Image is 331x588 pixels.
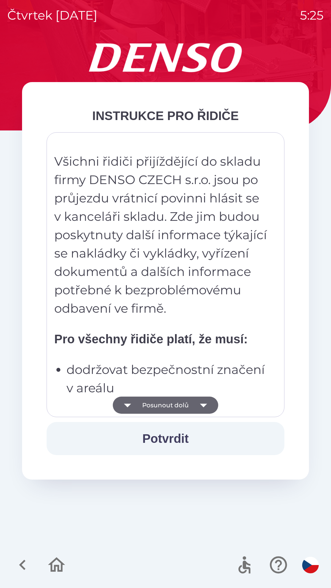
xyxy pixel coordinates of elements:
img: cs flag [302,557,319,573]
div: INSTRUKCE PRO ŘIDIČE [47,107,284,125]
p: Všichni řidiči přijíždějící do skladu firmy DENSO CZECH s.r.o. jsou po průjezdu vrátnicí povinni ... [54,152,268,318]
p: čtvrtek [DATE] [7,6,97,24]
p: 5:25 [300,6,324,24]
button: Potvrdit [47,422,284,455]
button: Posunout dolů [113,397,218,414]
p: dodržovat bezpečnostní značení v areálu [67,360,268,397]
strong: Pro všechny řidiče platí, že musí: [54,332,248,346]
img: Logo [22,43,309,72]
